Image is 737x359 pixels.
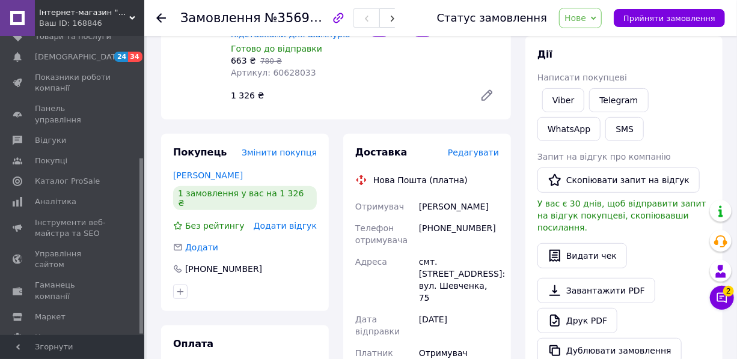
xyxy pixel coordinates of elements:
[35,52,124,62] span: [DEMOGRAPHIC_DATA]
[537,73,627,82] span: Написати покупцеві
[226,87,470,104] div: 1 326 ₴
[355,223,408,245] span: Телефон отримувача
[614,9,725,27] button: Прийняти замовлення
[355,202,404,211] span: Отримувач
[417,217,501,251] div: [PHONE_NUMBER]
[128,52,142,62] span: 34
[35,155,67,166] span: Покупці
[537,199,706,232] span: У вас є 30 днів, щоб відправити запит на відгук покупцеві, скопіювавши посилання.
[475,83,499,107] a: Редагувати
[437,12,548,24] div: Статус замовлення
[542,88,584,112] a: Viber
[537,49,552,60] span: Дії
[231,68,316,77] span: Артикул: 60628033
[537,117,601,141] a: WhatsApp
[35,72,111,94] span: Показники роботи компанії
[537,278,655,303] a: Завантажити PDF
[417,196,501,217] div: [PERSON_NAME]
[355,348,393,358] span: Платник
[35,332,96,343] span: Налаштування
[173,338,213,349] span: Оплата
[185,221,245,231] span: Без рейтингу
[173,186,317,210] div: 1 замовлення у вас на 1 326 ₴
[35,103,111,125] span: Панель управління
[537,152,671,161] span: Запит на відгук про компанію
[39,7,129,18] span: Інтернет-магазин "Шкурка"
[537,243,627,268] button: Видати чек
[231,44,322,53] span: Готово до відправки
[173,146,227,158] span: Покупець
[180,11,261,25] span: Замовлення
[35,217,111,239] span: Інструменти веб-майстра та SEO
[710,286,734,310] button: Чат з покупцем2
[355,146,408,158] span: Доставка
[370,174,471,186] div: Нова Пошта (платна)
[35,312,66,322] span: Маркет
[723,286,734,297] span: 2
[35,176,100,187] span: Каталог ProSale
[35,196,76,207] span: Аналітика
[537,167,700,193] button: Скопіювати запит на відгук
[605,117,644,141] button: SMS
[537,308,617,333] a: Друк PDF
[231,56,256,65] span: 663 ₴
[355,315,400,336] span: Дата відправки
[242,148,317,157] span: Змінити покупця
[254,221,317,231] span: Додати відгук
[623,14,715,23] span: Прийняти замовлення
[173,170,243,180] a: [PERSON_NAME]
[185,243,218,252] span: Додати
[448,148,499,157] span: Редагувати
[114,52,128,62] span: 24
[260,57,282,65] span: 780 ₴
[156,12,166,24] div: Повернутися назад
[35,135,66,146] span: Відгуки
[355,257,387,267] span: Адреса
[564,13,586,23] span: Нове
[39,18,144,29] div: Ваш ID: 168846
[265,10,350,25] span: №356906569
[417,309,501,342] div: [DATE]
[35,249,111,270] span: Управління сайтом
[184,263,263,275] div: [PHONE_NUMBER]
[35,280,111,301] span: Гаманець компанії
[35,31,111,42] span: Товари та послуги
[417,251,501,309] div: смт. [STREET_ADDRESS]: вул. Шевченка, 75
[589,88,648,112] a: Telegram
